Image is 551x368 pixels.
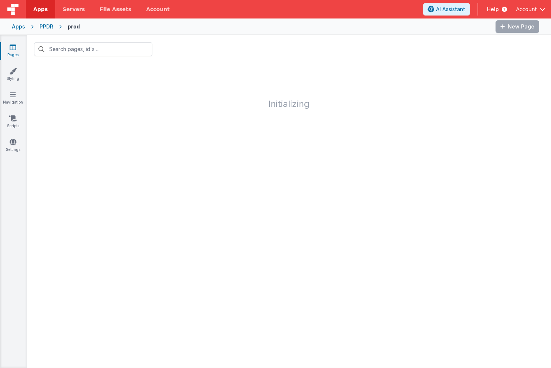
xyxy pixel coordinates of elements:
span: Help [487,6,499,13]
span: Account [516,6,537,13]
button: New Page [496,20,539,33]
div: PPDR [40,23,53,30]
div: Apps [12,23,25,30]
h1: Initializing [27,64,551,109]
span: Servers [62,6,85,13]
input: Search pages, id's ... [34,42,152,56]
div: prod [68,23,80,30]
span: AI Assistant [436,6,465,13]
span: Apps [33,6,48,13]
button: AI Assistant [423,3,470,16]
span: File Assets [100,6,132,13]
button: Account [516,6,545,13]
